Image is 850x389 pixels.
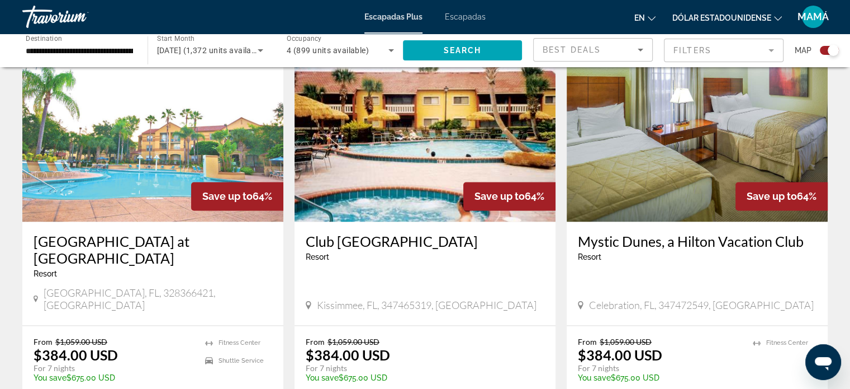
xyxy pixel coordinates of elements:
[567,43,828,222] img: ii_pcc1.jpg
[306,337,325,346] span: From
[306,346,390,363] p: $384.00 USD
[805,344,841,380] iframe: Botón para iniciar la ventana de mensajería
[287,35,322,43] span: Occupancy
[306,373,533,382] p: $675.00 USD
[44,287,272,311] span: [GEOGRAPHIC_DATA], FL, 328366421, [GEOGRAPHIC_DATA]
[634,10,656,26] button: Cambiar idioma
[157,46,265,55] span: [DATE] (1,372 units available)
[219,357,264,364] span: Shuttle Service
[672,13,771,22] font: Dólar estadounidense
[634,13,645,22] font: en
[443,46,481,55] span: Search
[578,252,601,261] span: Resort
[463,182,555,210] div: 64%
[317,299,536,311] span: Kissimmee, FL, 347465319, [GEOGRAPHIC_DATA]
[578,363,742,373] p: For 7 nights
[766,339,808,346] span: Fitness Center
[403,40,523,60] button: Search
[543,45,601,54] span: Best Deals
[34,233,272,266] a: [GEOGRAPHIC_DATA] at [GEOGRAPHIC_DATA]
[34,373,194,382] p: $675.00 USD
[34,269,57,278] span: Resort
[34,373,67,382] span: You save
[797,11,829,22] font: MAMÁ
[219,339,260,346] span: Fitness Center
[55,337,107,346] span: $1,059.00 USD
[600,337,652,346] span: $1,059.00 USD
[306,373,339,382] span: You save
[578,346,662,363] p: $384.00 USD
[672,10,782,26] button: Cambiar moneda
[306,363,533,373] p: For 7 nights
[157,35,194,43] span: Start Month
[578,373,742,382] p: $675.00 USD
[34,337,53,346] span: From
[34,346,118,363] p: $384.00 USD
[578,373,611,382] span: You save
[589,299,814,311] span: Celebration, FL, 347472549, [GEOGRAPHIC_DATA]
[34,363,194,373] p: For 7 nights
[327,337,379,346] span: $1,059.00 USD
[543,43,643,57] mat-select: Sort by
[287,46,369,55] span: 4 (899 units available)
[799,5,828,29] button: Menú de usuario
[295,43,555,222] img: ii_csv1.jpg
[735,182,828,210] div: 64%
[26,34,62,42] span: Destination
[202,190,253,202] span: Save up to
[22,43,283,222] img: ii_blt1.jpg
[578,233,816,250] a: Mystic Dunes, a Hilton Vacation Club
[445,12,486,21] a: Escapadas
[22,2,134,31] a: Travorium
[578,337,597,346] span: From
[306,233,544,250] a: Club [GEOGRAPHIC_DATA]
[306,252,329,261] span: Resort
[474,190,525,202] span: Save up to
[664,38,783,63] button: Filter
[364,12,422,21] a: Escapadas Plus
[747,190,797,202] span: Save up to
[795,43,811,58] span: Map
[191,182,283,210] div: 64%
